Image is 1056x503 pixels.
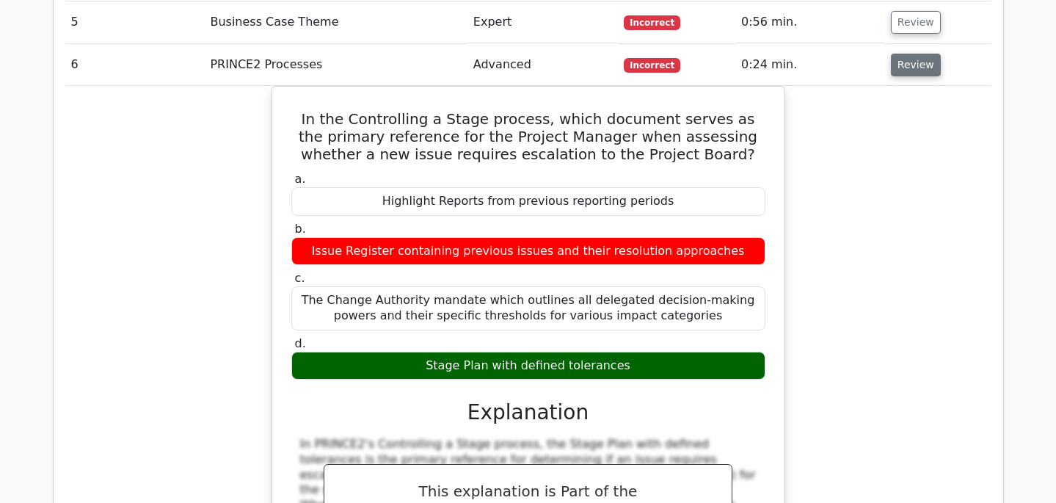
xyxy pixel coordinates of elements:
[204,1,467,43] td: Business Case Theme
[735,44,885,86] td: 0:24 min.
[467,44,618,86] td: Advanced
[891,11,941,34] button: Review
[624,58,680,73] span: Incorrect
[291,352,765,380] div: Stage Plan with defined tolerances
[295,172,306,186] span: a.
[891,54,941,76] button: Review
[65,1,205,43] td: 5
[300,400,757,425] h3: Explanation
[735,1,885,43] td: 0:56 min.
[290,110,767,163] h5: In the Controlling a Stage process, which document serves as the primary reference for the Projec...
[204,44,467,86] td: PRINCE2 Processes
[291,286,765,330] div: The Change Authority mandate which outlines all delegated decision-making powers and their specif...
[295,222,306,236] span: b.
[291,237,765,266] div: Issue Register containing previous issues and their resolution approaches
[295,336,306,350] span: d.
[295,271,305,285] span: c.
[624,15,680,30] span: Incorrect
[291,187,765,216] div: Highlight Reports from previous reporting periods
[65,44,205,86] td: 6
[467,1,618,43] td: Expert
